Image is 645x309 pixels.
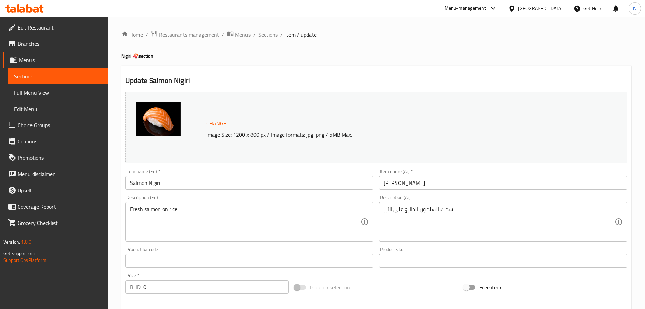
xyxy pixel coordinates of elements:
a: Sections [258,31,278,39]
a: Edit Menu [8,101,108,117]
h4: Nigiri 🍣 section [121,53,631,59]
span: Upsell [18,186,102,194]
span: Get support on: [3,249,35,258]
a: Grocery Checklist [3,215,108,231]
span: Promotions [18,154,102,162]
a: Menu disclaimer [3,166,108,182]
span: 1.0.0 [21,237,31,246]
a: Choice Groups [3,117,108,133]
input: Please enter product barcode [125,254,374,268]
li: / [146,31,148,39]
span: Price on selection [310,283,350,291]
a: Full Menu View [8,84,108,101]
input: Enter name Ar [379,176,627,190]
a: Coupons [3,133,108,150]
input: Enter name En [125,176,374,190]
a: Coverage Report [3,198,108,215]
a: Upsell [3,182,108,198]
span: Restaurants management [159,31,219,39]
a: Support.OpsPlatform [3,256,46,265]
span: Menu disclaimer [18,170,102,178]
span: Edit Restaurant [18,23,102,32]
a: Branches [3,36,108,52]
h2: Update Salmon Nigiri [125,76,627,86]
a: Menus [227,30,251,39]
p: BHD [130,283,141,291]
li: / [253,31,256,39]
input: Please enter product sku [379,254,627,268]
div: [GEOGRAPHIC_DATA] [518,5,563,12]
span: Change [206,119,227,129]
div: Menu-management [445,4,486,13]
a: Menus [3,52,108,68]
textarea: Fresh salmon on rice [130,206,361,238]
span: Edit Menu [14,105,102,113]
span: Menus [19,56,102,64]
a: Sections [8,68,108,84]
nav: breadcrumb [121,30,631,39]
span: item / update [285,31,317,39]
span: Grocery Checklist [18,219,102,227]
li: / [280,31,283,39]
p: Image Size: 1200 x 800 px / Image formats: jpg, png / 5MB Max. [203,131,564,139]
span: Version: [3,237,20,246]
a: Home [121,31,143,39]
img: mmw_638923797876799684 [136,102,181,136]
span: Free item [479,283,501,291]
a: Promotions [3,150,108,166]
span: Coupons [18,137,102,146]
a: Edit Restaurant [3,19,108,36]
button: Change [203,117,229,131]
span: Choice Groups [18,121,102,129]
textarea: سمك السلمون الطازج على الأرز [384,206,615,238]
span: N [633,5,636,12]
a: Restaurants management [151,30,219,39]
input: Please enter price [143,280,289,294]
li: / [222,31,224,39]
span: Full Menu View [14,89,102,97]
span: Menus [235,31,251,39]
span: Coverage Report [18,202,102,211]
span: Branches [18,40,102,48]
span: Sections [14,72,102,80]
